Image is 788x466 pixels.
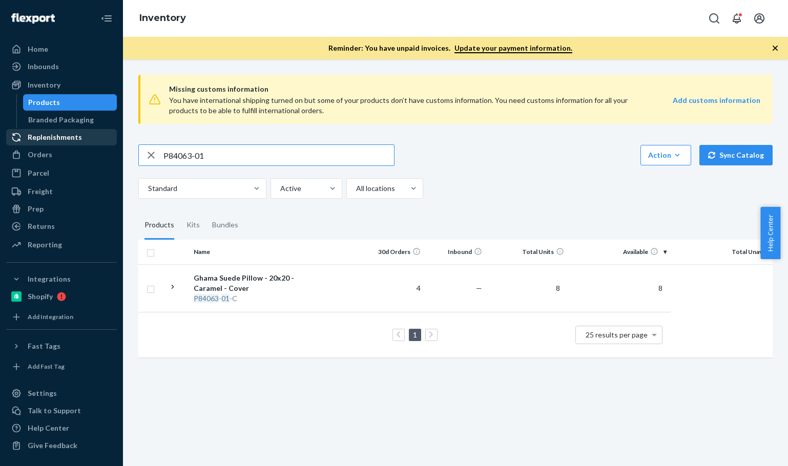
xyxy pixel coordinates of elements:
[673,95,760,116] a: Add customs information
[28,240,62,250] div: Reporting
[28,388,57,398] div: Settings
[28,150,52,160] div: Orders
[28,61,59,72] div: Inbounds
[28,221,55,231] div: Returns
[6,183,117,200] a: Freight
[6,237,117,253] a: Reporting
[28,341,60,351] div: Fast Tags
[6,437,117,454] button: Give Feedback
[454,44,572,53] a: Update your payment information.
[363,264,425,312] td: 4
[6,146,117,163] a: Orders
[6,338,117,354] button: Fast Tags
[28,423,69,433] div: Help Center
[6,58,117,75] a: Inbounds
[190,240,305,264] th: Name
[131,4,194,33] ol: breadcrumbs
[6,403,117,419] button: Talk to Support
[486,240,568,264] th: Total Units
[11,13,55,24] img: Flexport logo
[727,8,747,29] button: Open notifications
[6,420,117,436] a: Help Center
[20,7,57,16] span: Support
[640,145,691,165] button: Action
[28,186,53,197] div: Freight
[28,406,81,416] div: Talk to Support
[6,218,117,235] a: Returns
[411,330,419,339] a: Page 1 is your current page
[760,207,780,259] button: Help Center
[6,77,117,93] a: Inventory
[552,284,564,292] span: 8
[28,80,60,90] div: Inventory
[673,96,760,104] strong: Add customs information
[186,211,200,240] div: Kits
[328,43,572,53] p: Reminder: You have unpaid invoices.
[6,129,117,145] a: Replenishments
[147,183,148,194] input: Standard
[6,358,117,375] a: Add Fast Tag
[363,240,425,264] th: 30d Orders
[586,330,648,339] span: 25 results per page
[194,293,301,304] div: - -C
[23,112,117,128] a: Branded Packaging
[96,8,117,29] button: Close Navigation
[169,95,642,116] div: You have international shipping turned on but some of your products don’t have customs informatio...
[6,41,117,57] a: Home
[28,115,94,125] div: Branded Packaging
[28,132,82,142] div: Replenishments
[221,294,230,303] em: 01
[28,97,60,108] div: Products
[568,240,671,264] th: Available
[28,168,49,178] div: Parcel
[139,12,186,24] a: Inventory
[425,240,486,264] th: Inbound
[23,94,117,111] a: Products
[648,150,683,160] div: Action
[699,145,773,165] button: Sync Catalog
[654,284,667,292] span: 8
[749,8,770,29] button: Open account menu
[212,211,238,240] div: Bundles
[6,288,117,305] a: Shopify
[28,274,71,284] div: Integrations
[28,291,53,302] div: Shopify
[28,44,48,54] div: Home
[6,165,117,181] a: Parcel
[704,8,724,29] button: Open Search Box
[6,385,117,401] a: Settings
[194,294,219,303] em: P84063
[28,362,65,371] div: Add Fast Tag
[476,284,482,292] span: —
[6,201,117,217] a: Prep
[163,145,394,165] input: Search inventory by name or sku
[194,273,301,293] div: Ghama Suede Pillow - 20x20 - Caramel - Cover
[144,211,174,240] div: Products
[355,183,356,194] input: All locations
[28,204,44,214] div: Prep
[6,309,117,325] a: Add Integration
[169,83,760,95] span: Missing customs information
[6,271,117,287] button: Integrations
[28,312,73,321] div: Add Integration
[28,440,77,451] div: Give Feedback
[279,183,280,194] input: Active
